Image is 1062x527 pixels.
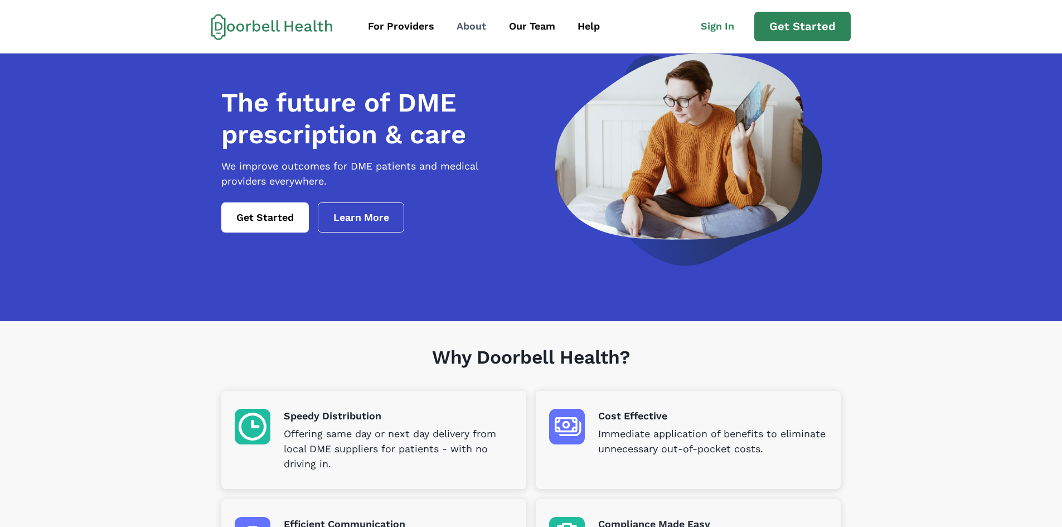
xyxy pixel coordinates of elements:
[235,409,270,444] img: Speedy Distribution icon
[447,14,496,39] a: About
[368,19,434,34] div: For Providers
[221,202,309,233] a: Get Started
[284,409,513,424] p: Speedy Distribution
[578,19,600,34] div: Help
[691,14,754,39] a: Sign In
[754,12,851,42] a: Get Started
[499,14,565,39] a: Our Team
[555,54,822,266] img: a woman looking at a computer
[598,427,827,457] p: Immediate application of benefits to eliminate unnecessary out-of-pocket costs.
[284,427,513,472] p: Offering same day or next day delivery from local DME suppliers for patients - with no driving in.
[568,14,610,39] a: Help
[358,14,444,39] a: For Providers
[598,409,827,424] p: Cost Effective
[509,19,555,34] div: Our Team
[549,409,585,444] img: Cost Effective icon
[221,159,525,189] p: We improve outcomes for DME patients and medical providers everywhere.
[221,87,525,150] h1: The future of DME prescription & care
[318,202,405,233] a: Learn More
[221,346,841,391] h1: Why Doorbell Health?
[457,19,486,34] div: About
